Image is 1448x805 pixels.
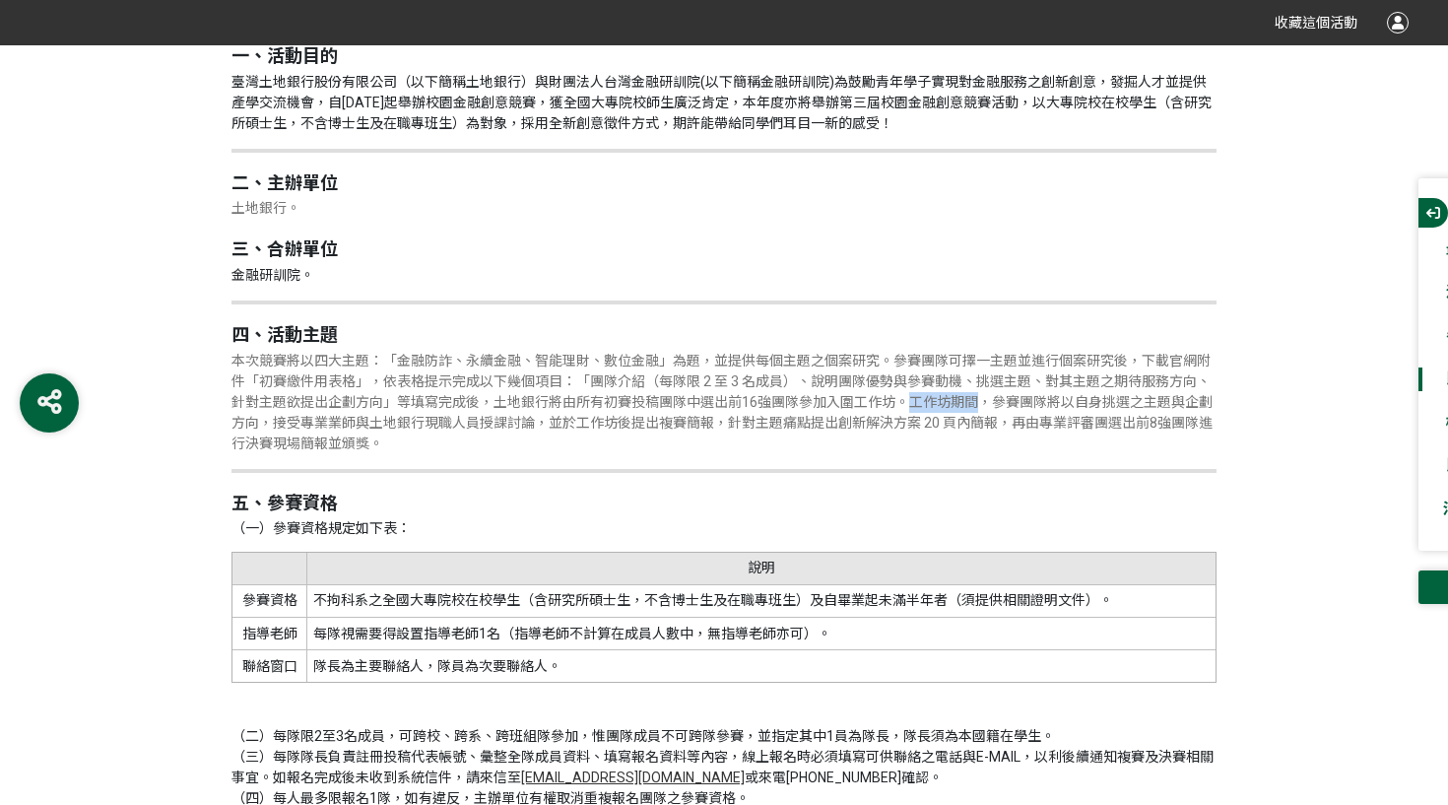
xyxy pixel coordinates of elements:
strong: 三、合辦單位 [231,238,338,259]
td: 聯絡窗口 [232,650,307,683]
td: 每隊視需要得設置指導老師1名（指導老師不計算在成員人數中，無指導老師亦可）。 [307,618,1217,650]
td: 不拘科系之全國大專院校在校學生（含研究所碩士生，不含博士生及在職專班生）及自畢業起未滿半年者（須提供相關證明文件）。 [307,584,1217,617]
strong: 一、活動目的 [231,45,338,66]
p: （一）參賽資格規定如下表： [231,518,1217,539]
td: 參賽資格 [232,584,307,617]
td: 指導老師 [232,618,307,650]
span: 收藏這個活動 [1275,15,1357,31]
td: 隊長為主要聯絡人，隊員為次要聯絡人。 [307,650,1217,683]
strong: 四、活動主題 [231,324,338,345]
span: 本次競賽將以四大主題：「金融防詐、永續金融、智能理財、數位金融」為題，並提供每個主題之個案研究。參賽團隊可擇一主題並進行個案研究後，下載官網附件「初賽繳件用表格」，依表格提示完成以下幾個項目：「... [231,353,1213,451]
strong: 二、主辦單位 [231,172,338,193]
td: 說明 [307,552,1217,584]
p: 臺灣土地銀行股份有限公司（以下簡稱土地銀行）與財團法人台灣金融研訓院(以下簡稱金融研訓院)為鼓勵青年學子實現對金融服務之創新創意，發掘人才並提供產學交流機會，自[DATE]起舉辦校園金融創意競賽... [231,72,1217,134]
a: [EMAIL_ADDRESS][DOMAIN_NAME] [521,770,745,785]
span: 土地銀行。 [231,200,300,216]
strong: 五、參賽資格 [231,493,338,513]
p: 金融研訓院。 [231,265,1217,286]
